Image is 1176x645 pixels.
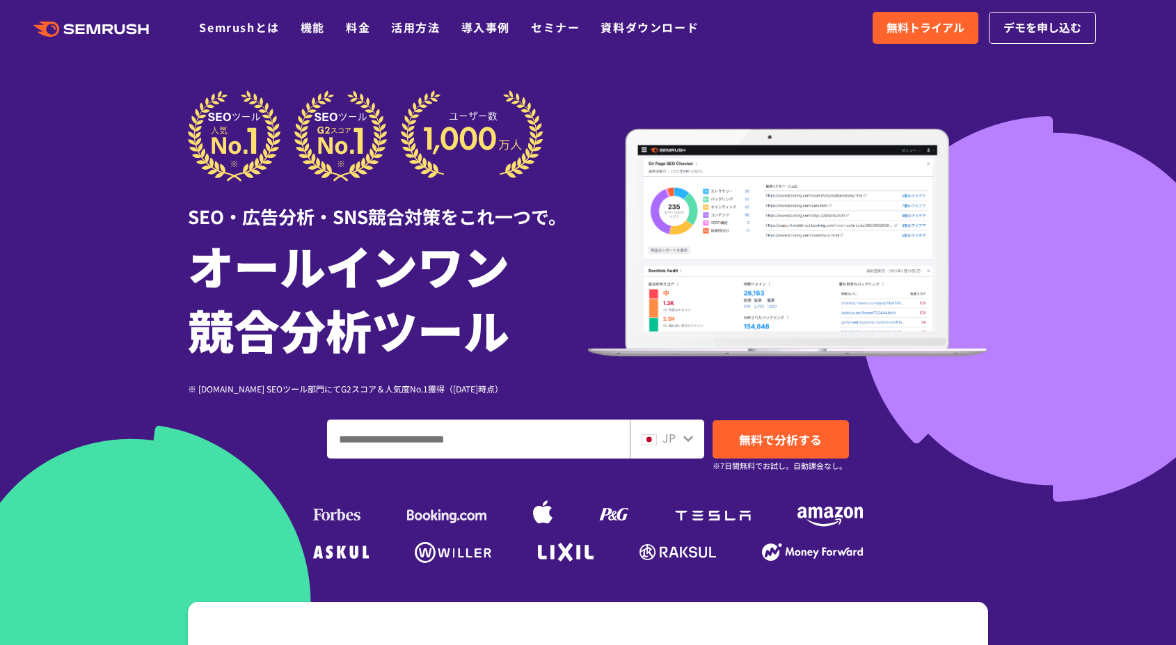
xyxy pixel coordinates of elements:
div: ※ [DOMAIN_NAME] SEOツール部門にてG2スコア＆人気度No.1獲得（[DATE]時点） [188,382,588,395]
a: 活用方法 [391,19,440,35]
input: ドメイン、キーワードまたはURLを入力してください [328,420,629,458]
span: デモを申し込む [1003,19,1081,37]
span: 無料トライアル [887,19,964,37]
a: デモを申し込む [989,12,1096,44]
div: SEO・広告分析・SNS競合対策をこれ一つで。 [188,182,588,230]
small: ※7日間無料でお試し。自動課金なし。 [713,459,847,472]
span: 無料で分析する [739,431,822,448]
a: 機能 [301,19,325,35]
a: 無料で分析する [713,420,849,459]
a: 資料ダウンロード [601,19,699,35]
a: セミナー [531,19,580,35]
a: 無料トライアル [873,12,978,44]
h1: オールインワン 競合分析ツール [188,233,588,361]
a: 料金 [346,19,370,35]
a: 導入事例 [461,19,510,35]
span: JP [662,429,676,446]
a: Semrushとは [199,19,279,35]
